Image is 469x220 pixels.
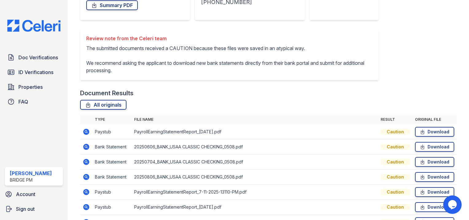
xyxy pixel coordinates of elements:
td: 20250606_BANK_USAA CLASSIC CHECKING_0508.pdf [132,139,378,155]
div: Caution [381,144,410,150]
td: Bank Statement [92,170,132,185]
th: Type [92,115,132,124]
div: Caution [381,174,410,180]
div: Caution [381,129,410,135]
a: All originals [80,100,126,110]
a: Download [415,157,454,167]
th: Result [378,115,413,124]
td: Bank Statement [92,155,132,170]
th: File name [132,115,378,124]
span: Doc Verifications [18,54,58,61]
td: Paystub [92,185,132,200]
a: Download [415,172,454,182]
a: Download [415,202,454,212]
td: Bank Statement [92,139,132,155]
a: FAQ [5,96,63,108]
div: Review note from the Celeri team [86,35,372,42]
td: PayrollEarningStatementReport_[DATE].pdf [132,124,378,139]
span: Account [16,191,35,198]
td: Paystub [92,200,132,215]
span: Properties [18,83,43,91]
img: CE_Logo_Blue-a8612792a0a2168367f1c8372b55b34899dd931a85d93a1a3d3e32e68fde9ad4.png [2,20,65,32]
span: FAQ [18,98,28,105]
td: 20250806_BANK_USAA CLASSIC CHECKING_0508.pdf [132,170,378,185]
td: PayrollEarningStatementReport_7-11-2025-13110-PM.pdf [132,185,378,200]
a: Sign out [2,203,65,215]
p: The submitted documents received a CAUTION because these files were saved in an atypical way. We ... [86,45,372,74]
th: Original file [413,115,457,124]
a: Download [415,187,454,197]
span: ID Verifications [18,69,53,76]
a: Properties [5,81,63,93]
span: Sign out [16,205,35,213]
a: Summary PDF [86,0,138,10]
a: Doc Verifications [5,51,63,64]
td: Paystub [92,124,132,139]
div: [PERSON_NAME] [10,170,52,177]
div: Bridge PM [10,177,52,183]
iframe: chat widget [443,195,463,214]
a: Download [415,142,454,152]
td: PayrollEarningStatementReport_[DATE].pdf [132,200,378,215]
div: Document Results [80,89,134,97]
div: Caution [381,189,410,195]
td: 20250704_BANK_USAA CLASSIC CHECKING_0508.pdf [132,155,378,170]
div: Caution [381,159,410,165]
a: Download [415,127,454,137]
a: Account [2,188,65,200]
a: ID Verifications [5,66,63,78]
div: Caution [381,204,410,210]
